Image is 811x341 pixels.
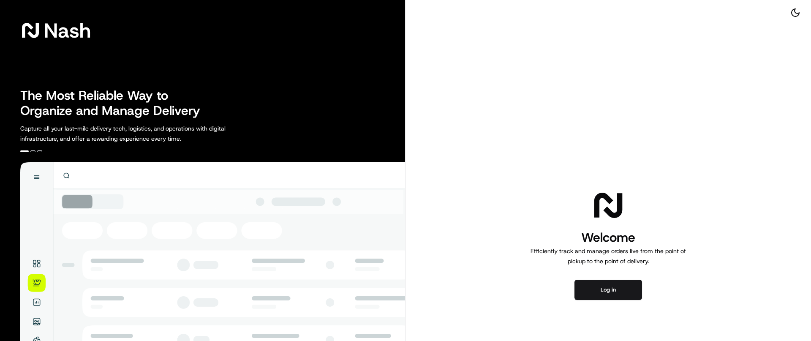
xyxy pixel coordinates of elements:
button: Log in [574,280,642,300]
h1: Welcome [527,229,689,246]
p: Capture all your last-mile delivery tech, logistics, and operations with digital infrastructure, ... [20,123,264,144]
p: Efficiently track and manage orders live from the point of pickup to the point of delivery. [527,246,689,266]
h2: The Most Reliable Way to Organize and Manage Delivery [20,88,210,118]
span: Nash [44,22,91,39]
